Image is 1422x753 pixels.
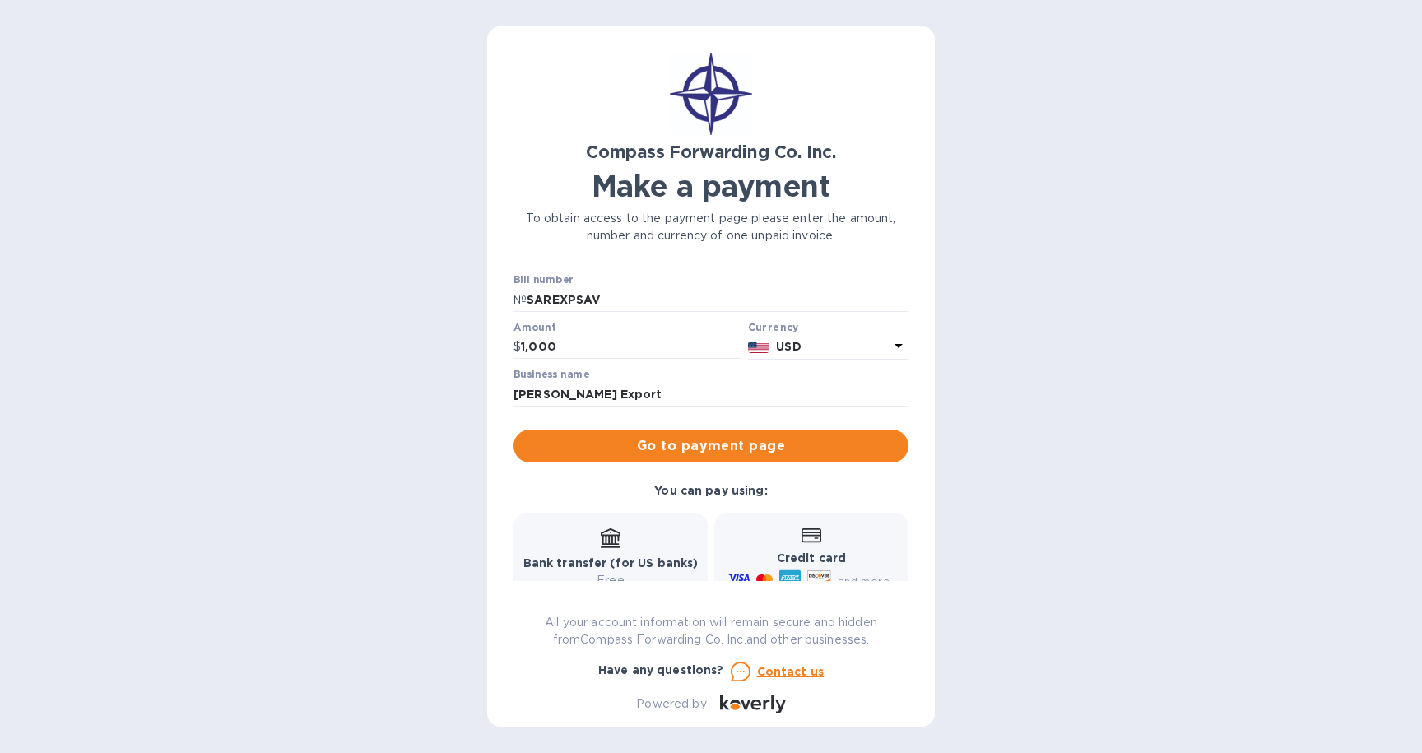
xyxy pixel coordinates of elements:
[776,340,801,353] b: USD
[513,291,527,309] p: №
[757,665,825,678] u: Contact us
[513,276,573,286] label: Bill number
[513,210,908,244] p: To obtain access to the payment page please enter the amount, number and currency of one unpaid i...
[748,321,799,333] b: Currency
[513,382,908,407] input: Enter business name
[523,572,699,589] p: Free
[513,338,521,356] p: $
[586,142,836,162] b: Compass Forwarding Co. Inc.
[513,169,908,203] h1: Make a payment
[523,556,699,569] b: Bank transfer (for US banks)
[598,663,724,676] b: Have any questions?
[513,370,589,380] label: Business name
[513,614,908,648] p: All your account information will remain secure and hidden from Compass Forwarding Co. Inc. and o...
[513,430,908,462] button: Go to payment page
[527,436,895,456] span: Go to payment page
[654,484,767,497] b: You can pay using:
[521,335,741,360] input: 0.00
[636,695,706,713] p: Powered by
[527,287,908,312] input: Enter bill number
[838,574,898,587] span: and more...
[748,342,770,353] img: USD
[513,323,555,332] label: Amount
[777,551,846,565] b: Credit card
